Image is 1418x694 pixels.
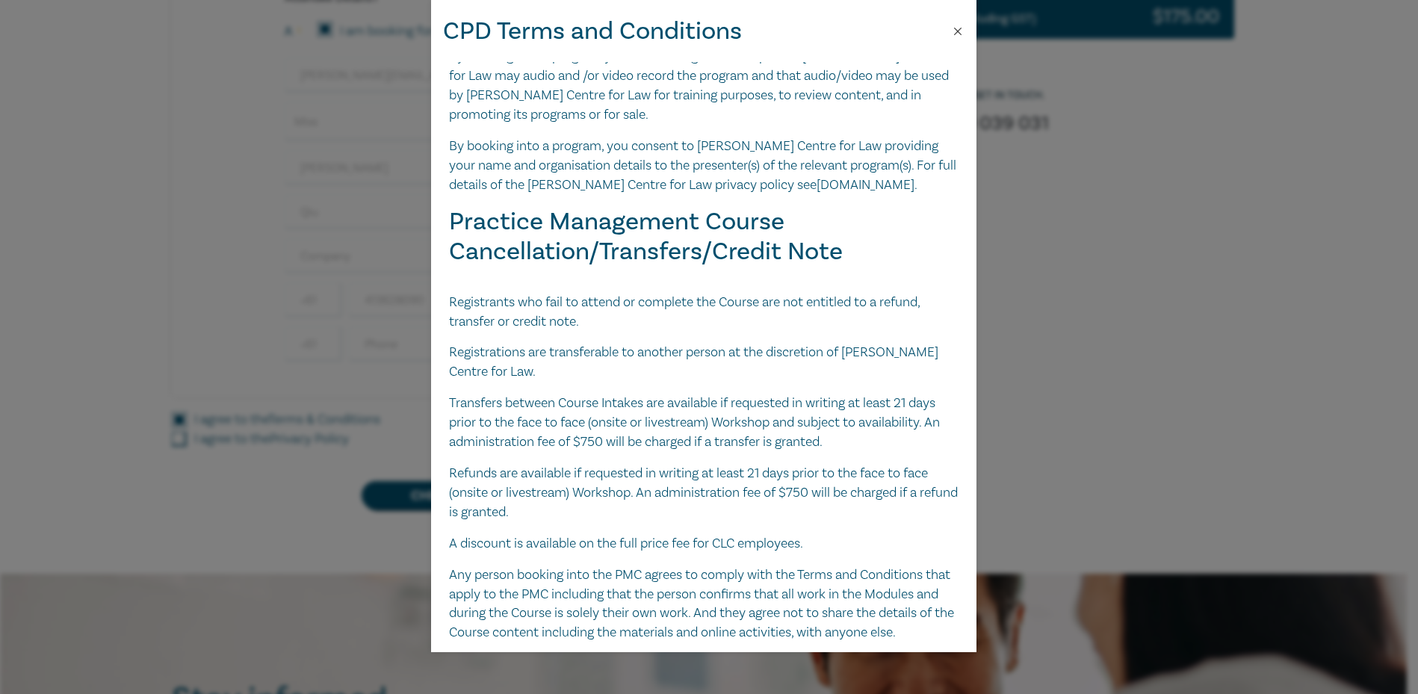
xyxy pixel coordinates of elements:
p: By booking into a program you acknowledge and accept that [PERSON_NAME] Centre for Law may audio ... [449,47,959,125]
p: By booking into a program, you consent to [PERSON_NAME] Centre for Law providing your name and or... [449,137,959,195]
h2: CPD Terms and Conditions [443,12,742,50]
p: Registrations are transferable to another person at the discretion of [PERSON_NAME] Centre for Law. [449,343,959,382]
h2: Practice Management Course Cancellation/Transfers/Credit Note [449,207,959,267]
p: A discount is available on the full price fee for CLC employees. [449,534,959,554]
button: Close [951,25,965,38]
p: Registrants who fail to attend or complete the Course are not entitled to a refund, transfer or c... [449,293,959,332]
p: Transfers between Course Intakes are available if requested in writing at least 21 days prior to ... [449,394,959,452]
p: Refunds are available if requested in writing at least 21 days prior to the face to face (onsite ... [449,464,959,522]
p: Any person booking into the PMC agrees to comply with the Terms and Conditions that apply to the ... [449,566,959,643]
a: [DOMAIN_NAME] [817,176,914,193]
